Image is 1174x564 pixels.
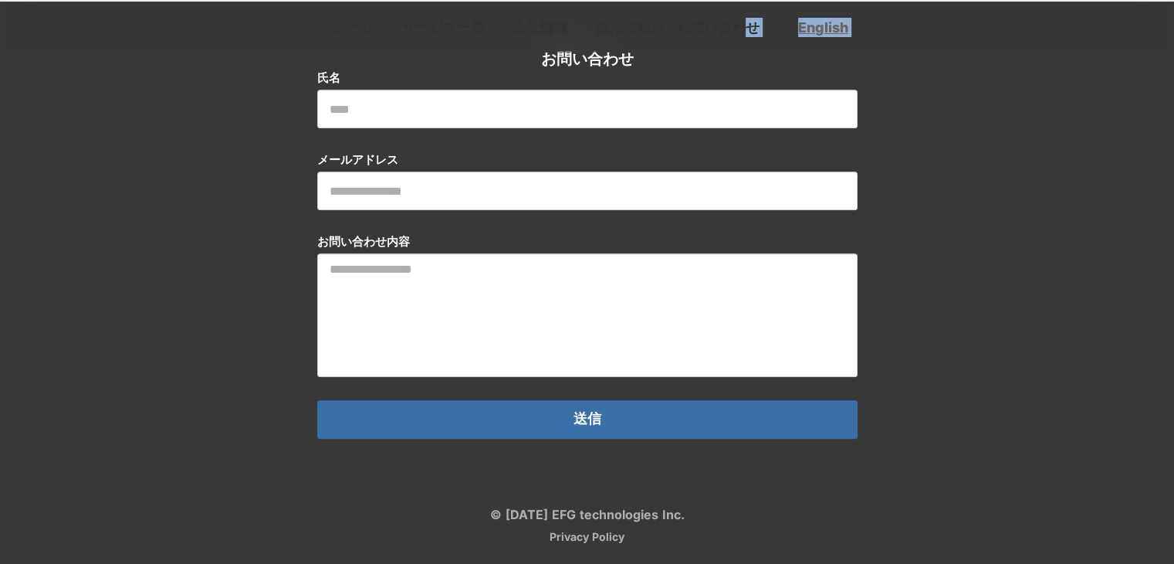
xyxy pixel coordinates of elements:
a: ホーム [326,15,380,40]
p: 送信 [573,412,601,427]
p: 採用情報 [590,15,653,40]
a: 会社情報 [506,15,574,40]
button: 送信 [317,400,858,439]
p: 氏名 [317,70,340,86]
p: メールアドレス [317,151,398,168]
p: © [DATE] EFG technologies Inc. [490,508,685,521]
a: English [798,18,848,37]
a: サービス一覧 [395,15,491,40]
a: お問い合わせ [670,15,766,40]
a: Privacy Policy [550,532,624,542]
h2: お問い合わせ [541,48,634,70]
a: 採用情報 [590,15,670,40]
p: お問い合わせ内容 [317,233,410,250]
